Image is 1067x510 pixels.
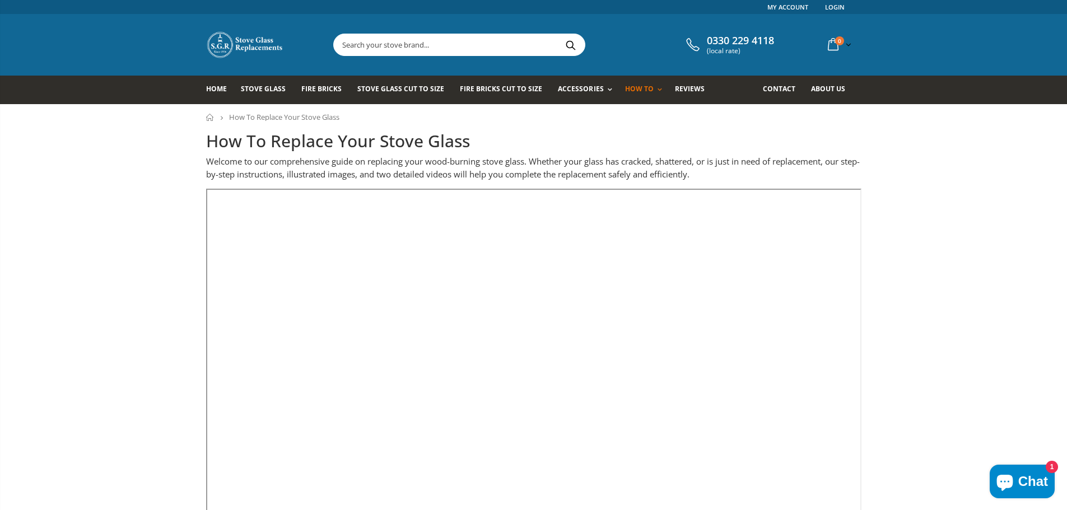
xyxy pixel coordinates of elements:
[241,84,286,93] span: Stove Glass
[558,76,617,104] a: Accessories
[558,34,584,55] button: Search
[206,76,235,104] a: Home
[763,84,795,93] span: Contact
[707,35,774,47] span: 0330 229 4118
[334,34,710,55] input: Search your stove brand...
[241,76,294,104] a: Stove Glass
[675,76,713,104] a: Reviews
[986,465,1058,501] inbox-online-store-chat: Shopify online store chat
[229,112,339,122] span: How To Replace Your Stove Glass
[763,76,804,104] a: Contact
[625,76,668,104] a: How To
[707,47,774,55] span: (local rate)
[206,114,215,121] a: Home
[823,34,854,55] a: 0
[206,155,861,180] p: Welcome to our comprehensive guide on replacing your wood-burning stove glass. Whether your glass...
[357,76,453,104] a: Stove Glass Cut To Size
[301,84,342,93] span: Fire Bricks
[460,76,551,104] a: Fire Bricks Cut To Size
[835,36,844,45] span: 0
[206,130,861,153] h1: How To Replace Your Stove Glass
[206,31,285,59] img: Stove Glass Replacement
[811,76,854,104] a: About us
[206,84,227,93] span: Home
[625,84,654,93] span: How To
[811,84,845,93] span: About us
[675,84,705,93] span: Reviews
[301,76,350,104] a: Fire Bricks
[683,35,774,55] a: 0330 229 4118 (local rate)
[460,84,542,93] span: Fire Bricks Cut To Size
[357,84,444,93] span: Stove Glass Cut To Size
[558,84,603,93] span: Accessories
